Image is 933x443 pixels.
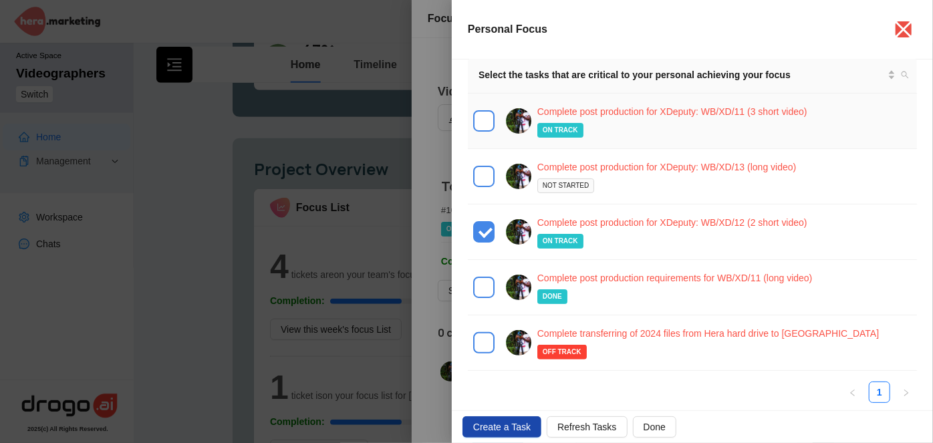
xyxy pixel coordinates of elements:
[633,416,676,438] button: Done
[896,382,917,403] button: right
[893,19,914,40] span: close
[537,289,567,304] span: DONE
[506,108,531,134] img: u7um32wr2vtutypkhajv.jpg
[842,382,863,403] button: left
[473,420,531,434] span: Create a Task
[537,345,587,359] span: OFF TRACK
[842,382,863,403] li: Previous Page
[537,178,594,193] span: NOT STARTED
[468,21,880,37] p: Personal Focus
[557,420,616,434] span: Refresh Tasks
[479,67,885,82] span: Select the tasks that are critical to your personal achieving your focus
[902,389,910,397] span: right
[644,420,666,434] span: Done
[537,215,807,249] a: Complete post production for XDeputy: WB/XD/12 (2 short video)ON TRACK
[870,382,890,402] a: 1
[506,275,531,300] img: u7um32wr2vtutypkhajv.jpg
[896,382,917,403] li: Next Page
[537,104,807,138] a: Complete post production for XDeputy: WB/XD/11 (3 short video)ON TRACK
[462,416,541,438] button: Create a Task
[537,123,583,138] span: ON TRACK
[901,71,909,79] span: search
[537,160,797,193] a: Complete post production for XDeputy: WB/XD/13 (long video)NOT STARTED
[849,389,857,397] span: left
[537,271,813,304] a: Complete post production requirements for WB/XD/11 (long video)DONE
[547,416,627,438] button: Refresh Tasks
[896,21,912,37] button: Close
[869,382,890,403] li: 1
[898,65,912,85] span: search
[537,326,879,359] a: Complete transferring of 2024 files from Hera hard drive to [GEOGRAPHIC_DATA]OFF TRACK
[506,330,531,355] img: u7um32wr2vtutypkhajv.jpg
[506,219,531,245] img: u7um32wr2vtutypkhajv.jpg
[537,234,583,249] span: ON TRACK
[506,164,531,189] img: u7um32wr2vtutypkhajv.jpg
[468,57,917,94] th: Select the tasks that are critical to your personal achieving your focus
